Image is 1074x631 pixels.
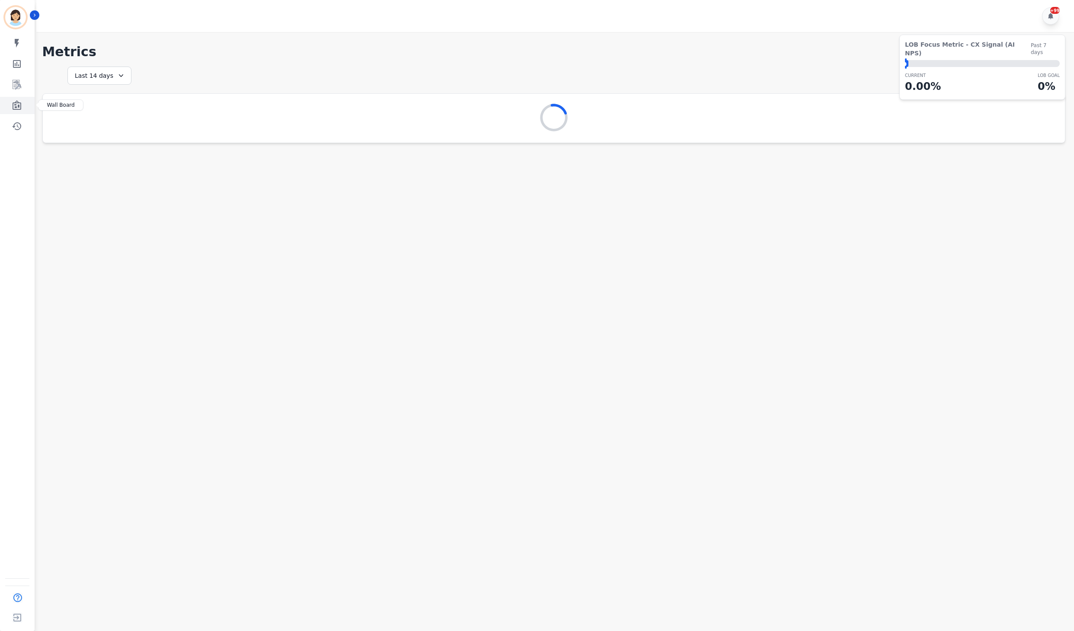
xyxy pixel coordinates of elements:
[905,72,941,79] p: CURRENT
[42,44,1066,60] h1: Metrics
[905,79,941,94] p: 0.00 %
[1050,7,1060,14] div: +99
[67,67,131,85] div: Last 14 days
[1038,72,1060,79] p: LOB Goal
[905,60,908,67] div: ⬤
[905,40,1031,57] span: LOB Focus Metric - CX Signal (AI NPS)
[5,7,26,28] img: Bordered avatar
[1031,42,1060,56] span: Past 7 days
[1038,79,1060,94] p: 0 %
